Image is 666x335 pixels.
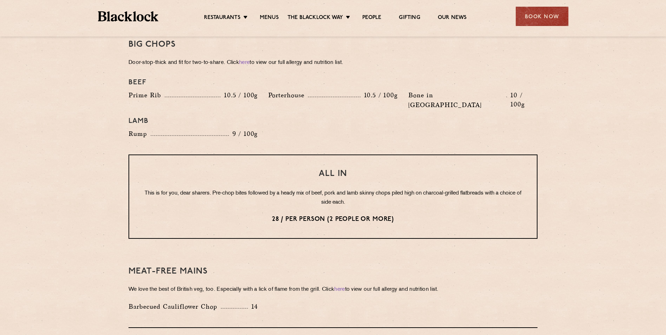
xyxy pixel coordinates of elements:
img: BL_Textured_Logo-footer-cropped.svg [98,11,159,21]
h4: Lamb [128,117,538,125]
a: The Blacklock Way [288,14,343,22]
a: People [362,14,381,22]
h3: Big Chops [128,40,538,49]
p: Bone in [GEOGRAPHIC_DATA] [408,90,507,110]
p: 10.5 / 100g [220,91,258,100]
p: We love the best of British veg, too. Especially with a lick of flame from the grill. Click to vi... [128,285,538,295]
p: Door-stop-thick and fit for two-to-share. Click to view our full allergy and nutrition list. [128,58,538,68]
a: here [334,287,345,292]
div: Book Now [516,7,568,26]
h3: All In [143,169,523,178]
p: 10 / 100g [507,91,538,109]
p: This is for you, dear sharers. Pre-chop bites followed by a heady mix of beef, pork and lamb skin... [143,189,523,207]
p: 9 / 100g [229,129,258,138]
p: Porterhouse [268,90,308,100]
h3: Meat-Free mains [128,267,538,276]
a: Restaurants [204,14,240,22]
a: Our News [438,14,467,22]
p: Rump [128,129,151,139]
a: here [239,60,250,65]
p: Barbecued Cauliflower Chop [128,302,221,311]
p: 14 [248,302,258,311]
a: Menus [260,14,279,22]
h4: Beef [128,78,538,87]
p: Prime Rib [128,90,165,100]
p: 28 / per person (2 people or more) [143,215,523,224]
a: Gifting [399,14,420,22]
p: 10.5 / 100g [361,91,398,100]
